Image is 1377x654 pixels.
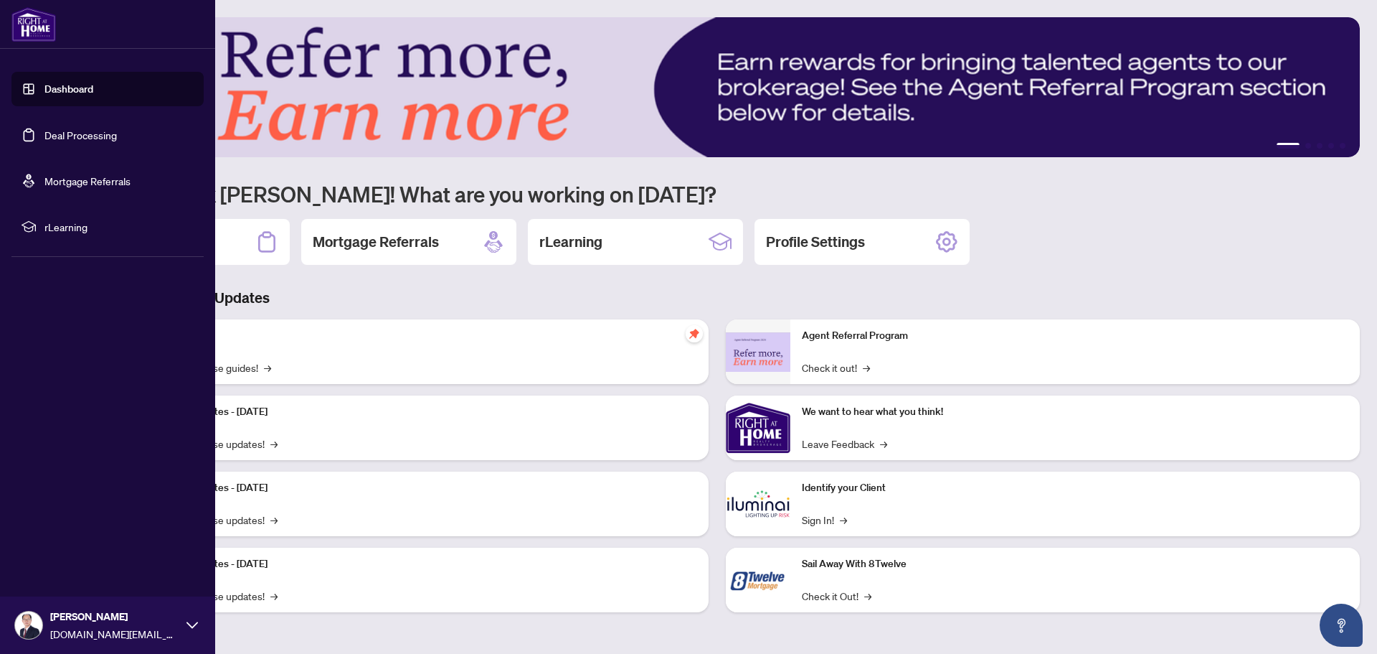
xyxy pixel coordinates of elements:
[75,17,1360,157] img: Slide 0
[44,174,131,187] a: Mortgage Referrals
[802,512,847,528] a: Sign In!→
[75,288,1360,308] h3: Brokerage & Industry Updates
[802,360,870,375] a: Check it out!→
[686,325,703,342] span: pushpin
[726,548,790,612] img: Sail Away With 8Twelve
[11,7,56,42] img: logo
[75,180,1360,207] h1: Welcome back [PERSON_NAME]! What are you working on [DATE]?
[1277,143,1300,149] button: 1
[151,480,697,496] p: Platform Updates - [DATE]
[863,360,870,375] span: →
[264,360,271,375] span: →
[50,609,179,625] span: [PERSON_NAME]
[1328,143,1334,149] button: 4
[151,556,697,572] p: Platform Updates - [DATE]
[802,404,1348,420] p: We want to hear what you think!
[539,232,602,252] h2: rLearning
[726,396,790,460] img: We want to hear what you think!
[880,436,887,452] span: →
[270,512,278,528] span: →
[802,480,1348,496] p: Identify your Client
[15,612,42,639] img: Profile Icon
[44,219,194,235] span: rLearning
[802,328,1348,344] p: Agent Referral Program
[1340,143,1345,149] button: 5
[50,626,179,642] span: [DOMAIN_NAME][EMAIL_ADDRESS][DOMAIN_NAME]
[1320,604,1363,647] button: Open asap
[802,588,871,604] a: Check it Out!→
[1317,143,1322,149] button: 3
[766,232,865,252] h2: Profile Settings
[840,512,847,528] span: →
[44,129,117,141] a: Deal Processing
[151,328,697,344] p: Self-Help
[726,332,790,372] img: Agent Referral Program
[313,232,439,252] h2: Mortgage Referrals
[151,404,697,420] p: Platform Updates - [DATE]
[1305,143,1311,149] button: 2
[270,588,278,604] span: →
[864,588,871,604] span: →
[270,436,278,452] span: →
[726,472,790,536] img: Identify your Client
[802,556,1348,572] p: Sail Away With 8Twelve
[802,436,887,452] a: Leave Feedback→
[44,83,93,95] a: Dashboard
